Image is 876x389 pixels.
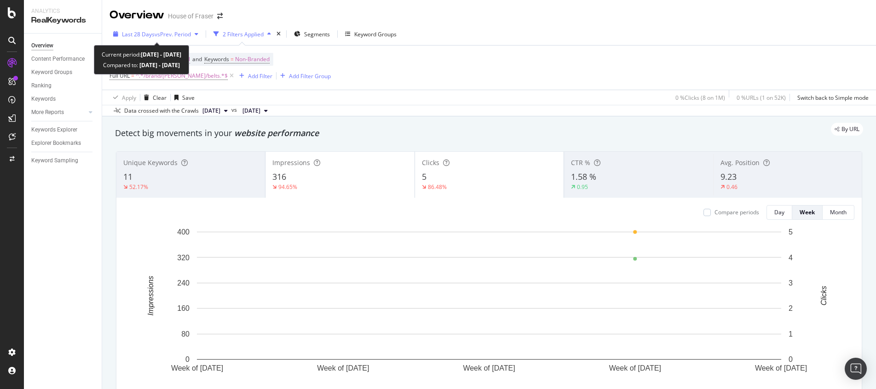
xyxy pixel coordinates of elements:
text: 240 [177,279,190,287]
text: Week of [DATE] [317,364,369,372]
b: [DATE] - [DATE] [141,51,181,58]
span: Keywords [204,55,229,63]
text: 3 [789,279,793,287]
div: Open Intercom Messenger [845,358,867,380]
text: 5 [789,228,793,236]
div: Month [830,208,847,216]
svg: A chart. [124,227,854,387]
text: 4 [789,253,793,261]
button: Last 28 DaysvsPrev. Period [109,27,202,41]
text: Impressions [147,276,155,315]
a: Overview [31,41,95,51]
div: Ranking [31,81,52,91]
div: 0.95 [577,183,588,191]
text: Week of [DATE] [609,364,661,372]
div: times [275,29,282,39]
div: Keyword Groups [31,68,72,77]
span: = [131,72,134,80]
a: Keywords [31,94,95,104]
div: Overview [31,41,53,51]
button: Save [171,90,195,105]
div: Explorer Bookmarks [31,138,81,148]
div: Data crossed with the Crawls [124,107,199,115]
div: Compared to: [103,60,180,70]
span: 1.58 % [571,171,596,182]
div: Switch back to Simple mode [797,94,869,102]
div: Current period: [102,49,181,60]
button: Day [766,205,792,220]
span: CTR % [571,158,590,167]
div: 86.48% [428,183,447,191]
text: 160 [177,304,190,312]
div: Keywords [31,94,56,104]
text: Clicks [820,286,828,306]
span: By URL [841,126,859,132]
div: Analytics [31,7,94,15]
div: 2 Filters Applied [223,30,264,38]
a: Keyword Groups [31,68,95,77]
button: Month [823,205,854,220]
button: Clear [140,90,167,105]
span: Non-Branded [235,53,270,66]
div: House of Fraser [168,11,213,21]
div: legacy label [831,123,863,136]
span: 5 [422,171,426,182]
a: Ranking [31,81,95,91]
div: Day [774,208,784,216]
div: Compare periods [715,208,759,216]
a: Keyword Sampling [31,156,95,166]
span: vs [231,106,239,114]
button: Add Filter [236,70,272,81]
div: Apply [122,94,136,102]
span: Full URL [109,72,130,80]
div: Add Filter [248,72,272,80]
div: Week [800,208,815,216]
button: [DATE] [239,105,271,116]
a: More Reports [31,108,86,117]
div: 0.46 [726,183,738,191]
div: RealKeywords [31,15,94,26]
div: 94.65% [278,183,297,191]
span: 9.23 [720,171,737,182]
button: [DATE] [199,105,231,116]
div: Keyword Sampling [31,156,78,166]
span: Last 28 Days [122,30,155,38]
button: Add Filter Group [277,70,331,81]
text: 2 [789,304,793,312]
a: Keywords Explorer [31,125,95,135]
div: Add Filter Group [289,72,331,80]
div: 52.17% [129,183,148,191]
div: Content Performance [31,54,85,64]
span: Clicks [422,158,439,167]
b: [DATE] - [DATE] [138,61,180,69]
div: arrow-right-arrow-left [217,13,223,19]
text: 0 [789,355,793,363]
div: 0 % Clicks ( 8 on 1M ) [675,94,725,102]
button: Segments [290,27,334,41]
text: 1 [789,330,793,338]
button: 2 Filters Applied [210,27,275,41]
text: Week of [DATE] [755,364,807,372]
span: 2025 Oct. 5th [202,107,220,115]
span: 316 [272,171,286,182]
span: and [192,55,202,63]
span: Unique Keywords [123,158,178,167]
span: vs Prev. Period [155,30,191,38]
div: Save [182,94,195,102]
a: Explorer Bookmarks [31,138,95,148]
button: Apply [109,90,136,105]
div: Clear [153,94,167,102]
button: Week [792,205,823,220]
span: = [231,55,234,63]
text: 400 [177,228,190,236]
span: Impressions [272,158,310,167]
button: Keyword Groups [341,27,400,41]
text: Week of [DATE] [171,364,223,372]
text: Week of [DATE] [463,364,515,372]
div: Keyword Groups [354,30,397,38]
span: 11 [123,171,133,182]
a: Content Performance [31,54,95,64]
div: 0 % URLs ( 1 on 52K ) [737,94,786,102]
text: 80 [181,330,190,338]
